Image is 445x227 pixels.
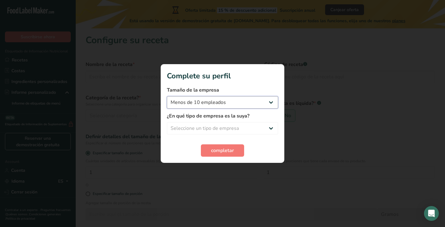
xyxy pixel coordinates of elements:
label: Tamaño de la empresa [167,86,278,94]
span: completar [211,147,234,154]
h1: Complete su perfil [167,70,278,81]
label: ¿En qué tipo de empresa es la suya? [167,112,278,120]
button: completar [201,144,244,157]
div: Open Intercom Messenger [424,206,439,221]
